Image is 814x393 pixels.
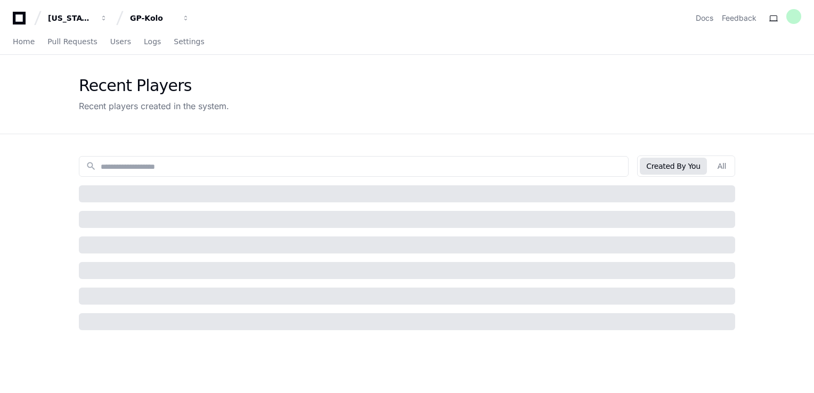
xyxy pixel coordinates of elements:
span: Users [110,38,131,45]
div: GP-Kolo [130,13,176,23]
a: Home [13,30,35,54]
a: Users [110,30,131,54]
button: Feedback [722,13,756,23]
mat-icon: search [86,161,96,171]
button: [US_STATE] Pacific [44,9,112,28]
span: Home [13,38,35,45]
span: Settings [174,38,204,45]
button: Created By You [640,158,706,175]
button: All [711,158,732,175]
span: Logs [144,38,161,45]
button: GP-Kolo [126,9,194,28]
a: Pull Requests [47,30,97,54]
a: Logs [144,30,161,54]
span: Pull Requests [47,38,97,45]
a: Docs [696,13,713,23]
div: Recent Players [79,76,229,95]
div: [US_STATE] Pacific [48,13,94,23]
a: Settings [174,30,204,54]
div: Recent players created in the system. [79,100,229,112]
